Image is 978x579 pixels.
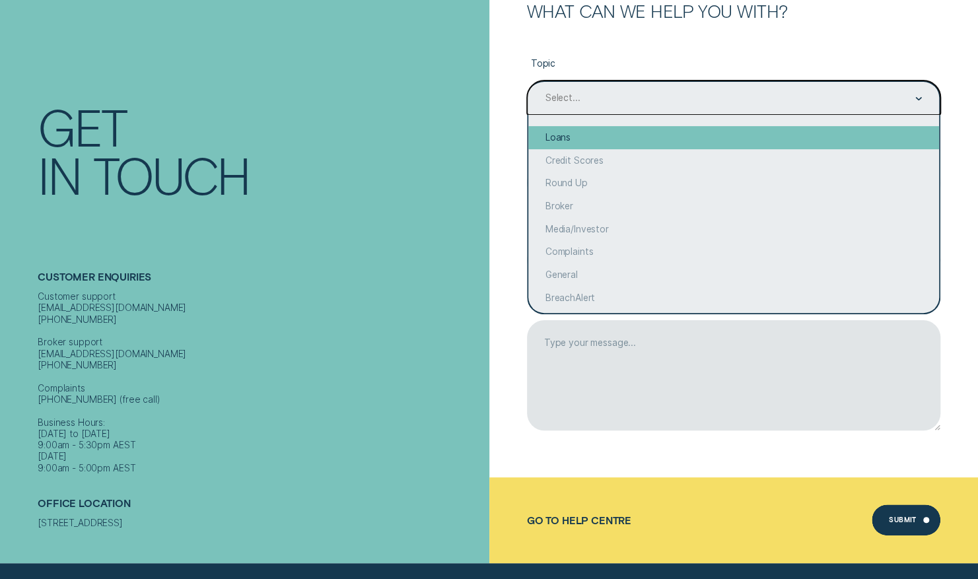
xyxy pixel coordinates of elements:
[38,517,483,528] div: [STREET_ADDRESS]
[528,126,939,149] div: Loans
[38,291,483,474] div: Customer support [EMAIL_ADDRESS][DOMAIN_NAME] [PHONE_NUMBER] Broker support [EMAIL_ADDRESS][DOMAI...
[38,271,483,291] h2: Customer Enquiries
[527,49,940,81] label: Topic
[872,504,940,535] button: Submit
[545,93,580,104] div: Select...
[38,102,125,150] div: Get
[528,241,939,264] div: Complaints
[527,3,940,20] h2: What can we help you with?
[528,218,939,241] div: Media/Investor
[38,496,483,517] h2: Office Location
[38,150,81,197] div: In
[528,149,939,172] div: Credit Scores
[527,514,631,526] a: Go to Help Centre
[528,172,939,195] div: Round Up
[528,195,939,218] div: Broker
[527,289,940,321] label: Message
[93,150,249,197] div: Touch
[528,263,939,287] div: General
[528,309,939,332] div: Delete my account
[38,102,483,198] h1: Get In Touch
[528,287,939,310] div: BreachAlert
